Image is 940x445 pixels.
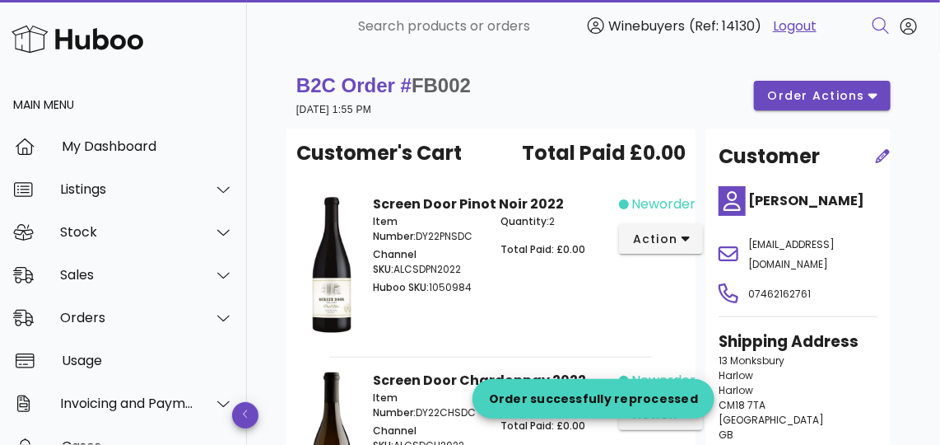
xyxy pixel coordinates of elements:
[374,280,482,295] p: 1050984
[689,16,761,35] span: (Ref: 14130)
[501,419,586,433] span: Total Paid: £0.00
[719,428,733,442] span: GB
[719,413,824,427] span: [GEOGRAPHIC_DATA]
[374,391,482,420] p: DY22CHSDC
[62,353,234,368] div: Usage
[632,231,678,248] span: action
[501,242,586,256] span: Total Paid: £0.00
[412,74,471,96] span: FB002
[748,287,811,301] span: 07462162761
[60,224,194,240] div: Stock
[501,214,550,228] span: Quantity:
[296,74,471,96] strong: B2C Order #
[719,354,784,368] span: 13 Monksbury
[62,138,234,154] div: My Dashboard
[374,247,417,276] span: Channel SKU:
[748,237,835,271] span: [EMAIL_ADDRESS][DOMAIN_NAME]
[60,181,194,197] div: Listings
[719,383,753,397] span: Harlow
[522,138,686,168] span: Total Paid £0.00
[374,247,482,277] p: ALCSDPN2022
[501,214,609,229] p: 2
[296,104,371,115] small: [DATE] 1:55 PM
[773,16,817,36] a: Logout
[12,21,143,57] img: Huboo Logo
[296,138,462,168] span: Customer's Cart
[719,398,765,412] span: CM18 7TA
[60,396,194,411] div: Invoicing and Payments
[60,267,194,283] div: Sales
[374,194,565,213] strong: Screen Door Pinot Noir 2022
[719,142,820,171] h2: Customer
[309,194,354,335] img: Product Image
[60,310,194,326] div: Orders
[374,371,587,390] strong: Screen Door Chardonnay 2022
[374,214,416,243] span: Item Number:
[632,371,696,391] span: neworder
[767,87,866,105] span: order actions
[619,224,704,254] button: action
[374,214,482,244] p: DY22PNSDC
[754,81,891,110] button: order actions
[472,391,715,407] div: Order successfully reprocessed
[632,194,696,214] span: neworder
[719,330,877,354] h3: Shipping Address
[374,391,416,419] span: Item Number:
[748,191,877,211] h4: [PERSON_NAME]
[374,280,430,294] span: Huboo SKU:
[719,368,753,382] span: Harlow
[608,16,685,35] span: Winebuyers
